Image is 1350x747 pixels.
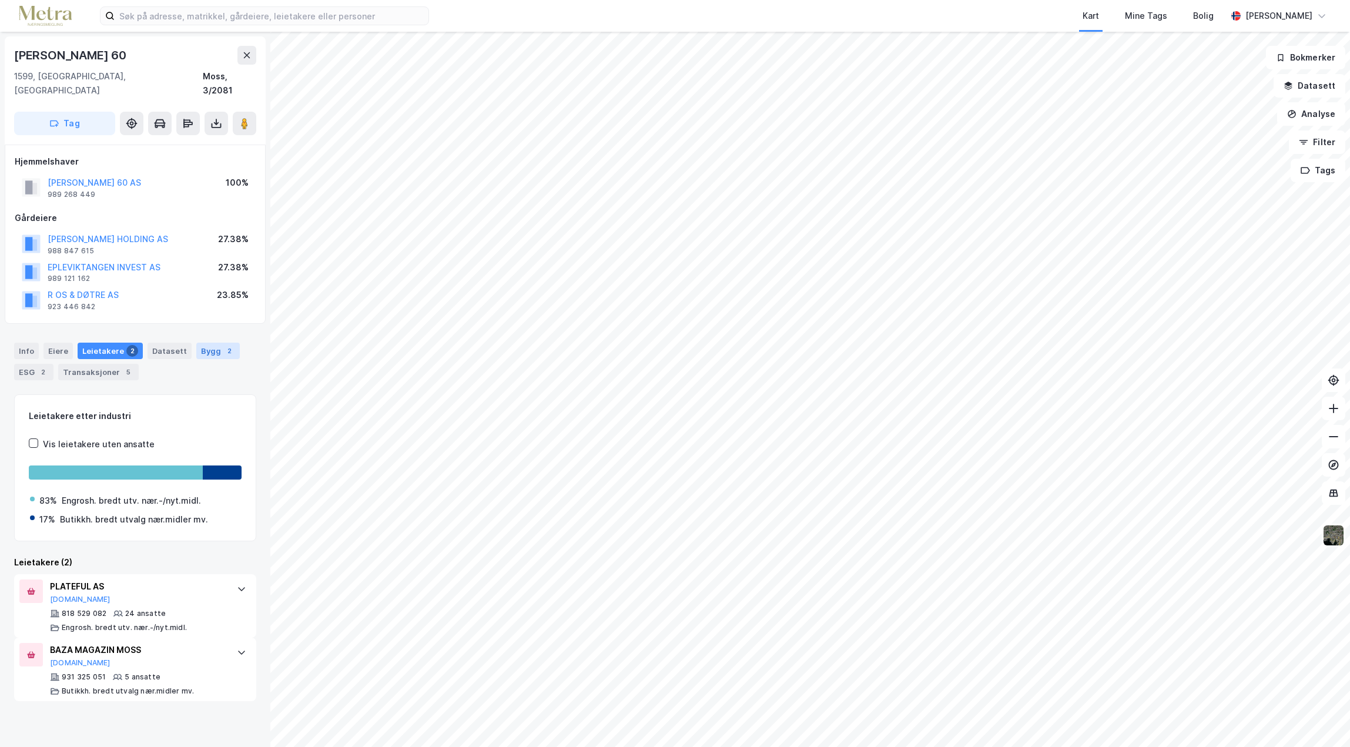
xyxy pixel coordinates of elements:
div: 2 [37,366,49,378]
div: 2 [126,345,138,357]
div: Leietakere [78,343,143,359]
div: Transaksjoner [58,364,139,380]
div: [PERSON_NAME] [1245,9,1312,23]
div: 923 446 842 [48,302,95,311]
div: PLATEFUL AS [50,579,225,594]
div: 1599, [GEOGRAPHIC_DATA], [GEOGRAPHIC_DATA] [14,69,203,98]
div: BAZA MAGAZIN MOSS [50,643,225,657]
button: Tags [1291,159,1345,182]
div: Datasett [148,343,192,359]
div: Gårdeiere [15,211,256,225]
div: 989 268 449 [48,190,95,199]
div: Kart [1083,9,1099,23]
div: 17% [39,512,55,527]
div: 83% [39,494,57,508]
div: 818 529 082 [62,609,106,618]
div: 931 325 051 [62,672,106,682]
div: Hjemmelshaver [15,155,256,169]
div: 27.38% [218,260,249,274]
div: Bolig [1193,9,1214,23]
button: Analyse [1277,102,1345,126]
div: ESG [14,364,53,380]
button: Tag [14,112,115,135]
button: Bokmerker [1266,46,1345,69]
div: Leietakere (2) [14,555,256,570]
div: 988 847 615 [48,246,94,256]
button: Datasett [1274,74,1345,98]
div: Mine Tags [1125,9,1167,23]
div: [PERSON_NAME] 60 [14,46,129,65]
div: 5 ansatte [125,672,160,682]
button: Filter [1289,130,1345,154]
input: Søk på adresse, matrikkel, gårdeiere, leietakere eller personer [115,7,428,25]
div: Info [14,343,39,359]
div: 27.38% [218,232,249,246]
button: [DOMAIN_NAME] [50,595,110,604]
img: 9k= [1322,524,1345,547]
div: Engrosh. bredt utv. nær.-/nyt.midl. [62,623,187,632]
div: 989 121 162 [48,274,90,283]
div: 5 [122,366,134,378]
div: 2 [223,345,235,357]
div: Bygg [196,343,240,359]
div: Leietakere etter industri [29,409,242,423]
div: 23.85% [217,288,249,302]
div: Eiere [43,343,73,359]
div: Butikkh. bredt utvalg nær.midler mv. [62,686,194,696]
button: [DOMAIN_NAME] [50,658,110,668]
iframe: Chat Widget [1291,691,1350,747]
div: 24 ansatte [125,609,166,618]
div: Moss, 3/2081 [203,69,256,98]
div: Engrosh. bredt utv. nær.-/nyt.midl. [62,494,201,508]
div: Kontrollprogram for chat [1291,691,1350,747]
div: Butikkh. bredt utvalg nær.midler mv. [60,512,208,527]
div: 100% [226,176,249,190]
img: metra-logo.256734c3b2bbffee19d4.png [19,6,72,26]
div: Vis leietakere uten ansatte [43,437,155,451]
